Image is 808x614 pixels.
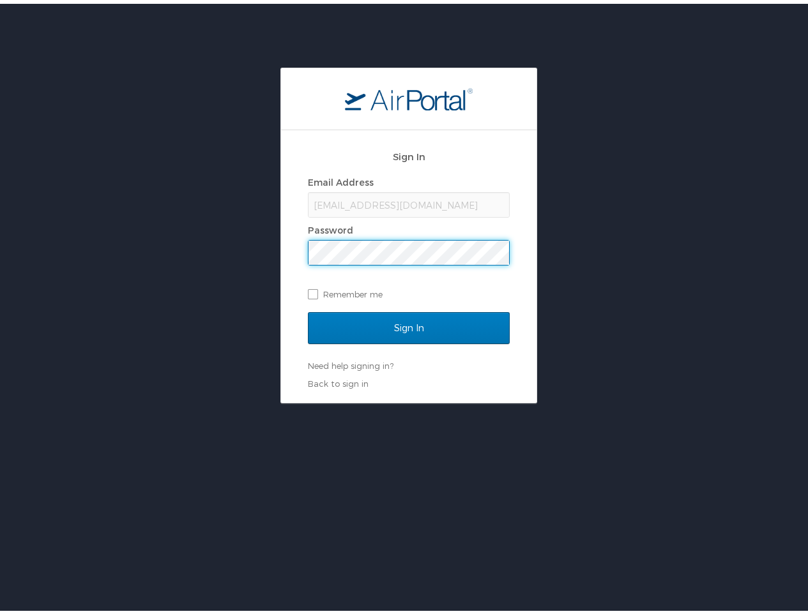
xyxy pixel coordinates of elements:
[308,281,510,300] label: Remember me
[308,146,510,160] h2: Sign In
[308,375,369,385] a: Back to sign in
[345,84,473,107] img: logo
[308,308,510,340] input: Sign In
[308,173,374,184] label: Email Address
[308,221,353,232] label: Password
[308,357,393,367] a: Need help signing in?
